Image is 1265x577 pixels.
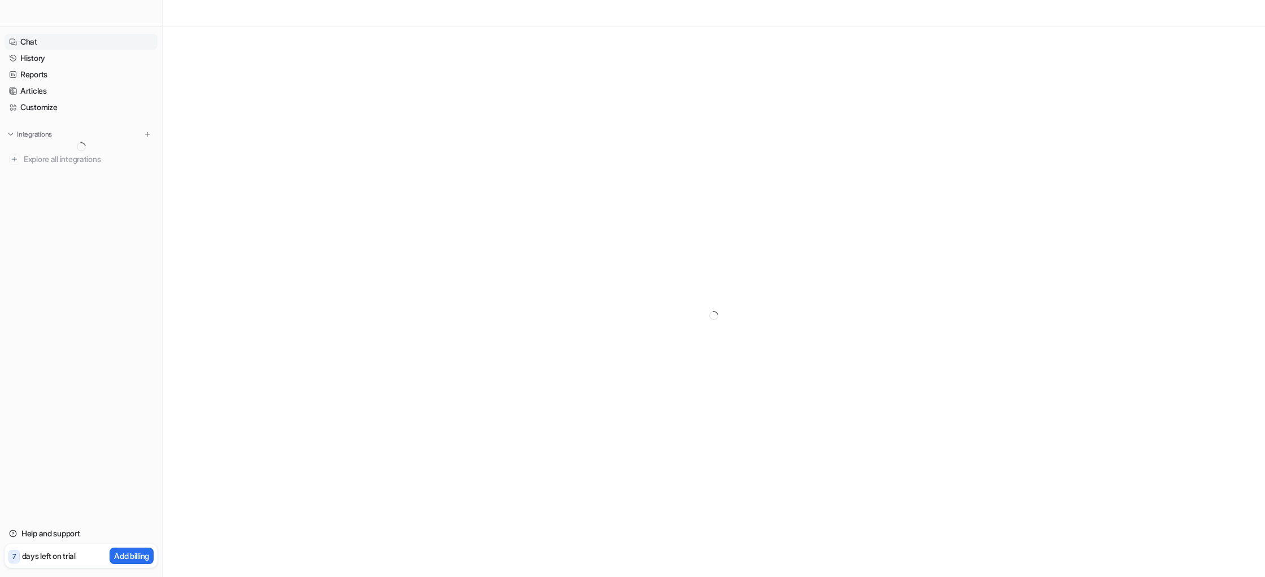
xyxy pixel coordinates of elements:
[24,150,153,168] span: Explore all integrations
[5,34,158,50] a: Chat
[5,67,158,82] a: Reports
[22,550,76,562] p: days left on trial
[5,151,158,167] a: Explore all integrations
[5,83,158,99] a: Articles
[5,129,55,140] button: Integrations
[143,130,151,138] img: menu_add.svg
[17,130,52,139] p: Integrations
[12,552,16,562] p: 7
[114,550,149,562] p: Add billing
[5,50,158,66] a: History
[9,154,20,165] img: explore all integrations
[5,99,158,115] a: Customize
[5,526,158,541] a: Help and support
[7,130,15,138] img: expand menu
[110,548,154,564] button: Add billing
